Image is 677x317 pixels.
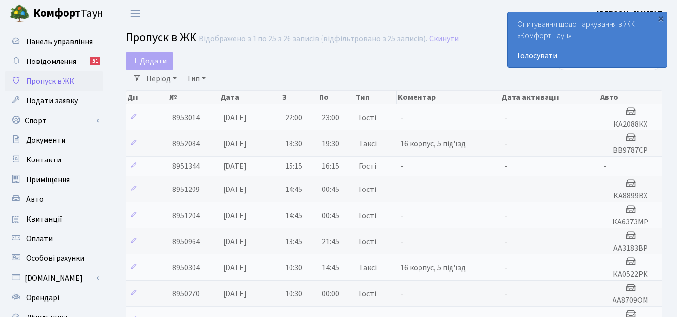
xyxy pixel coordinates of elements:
[359,114,376,122] span: Гості
[603,296,658,305] h5: АА8709ОМ
[223,161,247,172] span: [DATE]
[142,70,181,87] a: Період
[597,8,665,19] b: [PERSON_NAME] П.
[504,138,507,149] span: -
[132,56,167,66] span: Додати
[603,191,658,201] h5: КА8899ВХ
[359,212,376,220] span: Гості
[199,34,427,44] div: Відображено з 1 по 25 з 26 записів (відфільтровано з 25 записів).
[10,4,30,24] img: logo.png
[603,146,658,155] h5: BB9787СР
[223,138,247,149] span: [DATE]
[285,184,302,195] span: 14:45
[223,210,247,221] span: [DATE]
[223,262,247,273] span: [DATE]
[400,236,403,247] span: -
[5,229,103,249] a: Оплати
[500,91,599,104] th: Дата активації
[603,270,658,279] h5: КА0522РК
[318,91,355,104] th: По
[517,50,657,62] a: Голосувати
[504,262,507,273] span: -
[504,161,507,172] span: -
[26,135,65,146] span: Документи
[172,262,200,273] span: 8950304
[26,155,61,165] span: Контакти
[504,288,507,299] span: -
[285,161,302,172] span: 15:15
[5,249,103,268] a: Особові рахунки
[400,288,403,299] span: -
[26,56,76,67] span: Повідомлення
[322,288,339,299] span: 00:00
[33,5,81,21] b: Комфорт
[359,140,377,148] span: Таксі
[322,138,339,149] span: 19:30
[172,236,200,247] span: 8950964
[400,262,466,273] span: 16 корпус, 5 під'їзд
[355,91,397,104] th: Тип
[126,29,196,46] span: Пропуск в ЖК
[219,91,281,104] th: Дата
[603,120,658,129] h5: КА2088КХ
[26,36,93,47] span: Панель управління
[26,233,53,244] span: Оплати
[5,209,103,229] a: Квитанції
[322,112,339,123] span: 23:00
[322,236,339,247] span: 21:45
[400,112,403,123] span: -
[603,244,658,253] h5: АА3183ВР
[285,288,302,299] span: 10:30
[322,184,339,195] span: 00:45
[26,95,78,106] span: Подати заявку
[26,194,44,205] span: Авто
[5,288,103,308] a: Орендарі
[90,57,100,65] div: 51
[172,161,200,172] span: 8951344
[508,12,667,67] div: Опитування щодо паркування в ЖК «Комфорт Таун»
[26,253,84,264] span: Особові рахунки
[285,112,302,123] span: 22:00
[322,161,339,172] span: 16:15
[359,162,376,170] span: Гості
[172,210,200,221] span: 8951204
[285,210,302,221] span: 14:45
[359,290,376,298] span: Гості
[400,161,403,172] span: -
[33,5,103,22] span: Таун
[26,214,62,224] span: Квитанції
[400,138,466,149] span: 16 корпус, 5 під'їзд
[172,138,200,149] span: 8952084
[5,130,103,150] a: Документи
[322,210,339,221] span: 00:45
[223,236,247,247] span: [DATE]
[223,288,247,299] span: [DATE]
[322,262,339,273] span: 14:45
[599,91,662,104] th: Авто
[603,161,606,172] span: -
[123,5,148,22] button: Переключити навігацію
[26,292,59,303] span: Орендарі
[5,71,103,91] a: Пропуск в ЖК
[26,174,70,185] span: Приміщення
[400,210,403,221] span: -
[172,112,200,123] span: 8953014
[26,76,74,87] span: Пропуск в ЖК
[5,32,103,52] a: Панель управління
[5,91,103,111] a: Подати заявку
[168,91,219,104] th: №
[359,238,376,246] span: Гості
[126,91,168,104] th: Дії
[359,186,376,193] span: Гості
[5,268,103,288] a: [DOMAIN_NAME]
[5,190,103,209] a: Авто
[223,184,247,195] span: [DATE]
[5,111,103,130] a: Спорт
[504,210,507,221] span: -
[285,138,302,149] span: 18:30
[597,8,665,20] a: [PERSON_NAME] П.
[400,184,403,195] span: -
[223,112,247,123] span: [DATE]
[429,34,459,44] a: Скинути
[172,184,200,195] span: 8951209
